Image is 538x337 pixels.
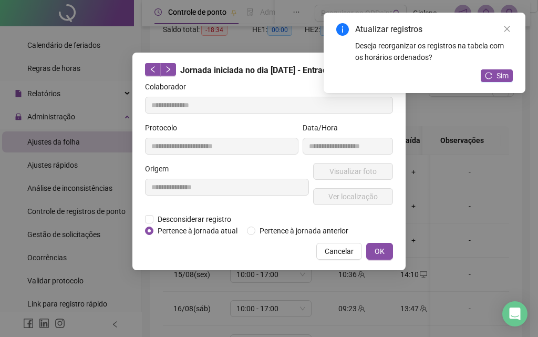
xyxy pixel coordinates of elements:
span: Pertence à jornada anterior [255,225,353,237]
button: Sim [481,69,513,82]
span: Pertence à jornada atual [153,225,242,237]
label: Data/Hora [303,122,345,134]
span: Desconsiderar registro [153,213,235,225]
span: Sim [496,70,509,81]
button: left [145,63,161,76]
span: close [503,25,511,33]
label: Colaborador [145,81,193,93]
button: OK [366,243,393,260]
button: Ver localização [313,188,393,205]
button: right [160,63,176,76]
button: Visualizar foto [313,163,393,180]
label: Protocolo [145,122,184,134]
div: Open Intercom Messenger [502,301,527,326]
span: Cancelar [325,246,354,257]
span: reload [485,72,492,79]
div: Deseja reorganizar os registros na tabela com os horários ordenados? [355,40,513,63]
button: Cancelar [316,243,362,260]
span: OK [375,246,385,257]
div: Jornada iniciada no dia [DATE] - Entrada 1 [145,63,393,77]
span: info-circle [336,23,349,36]
div: Atualizar registros [355,23,513,36]
span: right [164,66,172,73]
span: left [149,66,157,73]
a: Close [501,23,513,35]
label: Origem [145,163,175,175]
